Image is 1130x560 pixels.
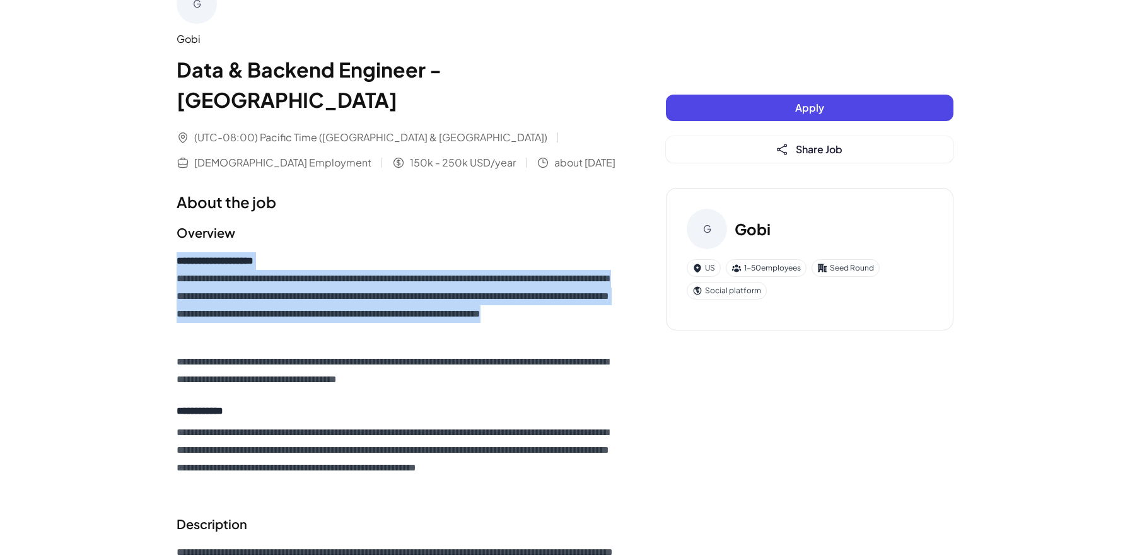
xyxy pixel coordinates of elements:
div: Gobi [177,32,615,47]
span: Share Job [796,143,842,156]
button: Apply [666,95,953,121]
div: Seed Round [812,259,880,277]
button: Share Job [666,136,953,163]
div: Social platform [687,282,767,300]
h2: Overview [177,223,615,242]
span: (UTC-08:00) Pacific Time ([GEOGRAPHIC_DATA] & [GEOGRAPHIC_DATA]) [194,130,547,145]
span: Apply [795,101,824,114]
h1: About the job [177,190,615,213]
span: about [DATE] [554,155,615,170]
h3: Gobi [735,218,771,240]
div: US [687,259,721,277]
div: G [687,209,727,249]
div: 1-50 employees [726,259,807,277]
span: 150k - 250k USD/year [410,155,516,170]
h2: Description [177,515,615,534]
span: [DEMOGRAPHIC_DATA] Employment [194,155,371,170]
h1: Data & Backend Engineer - [GEOGRAPHIC_DATA] [177,54,615,115]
